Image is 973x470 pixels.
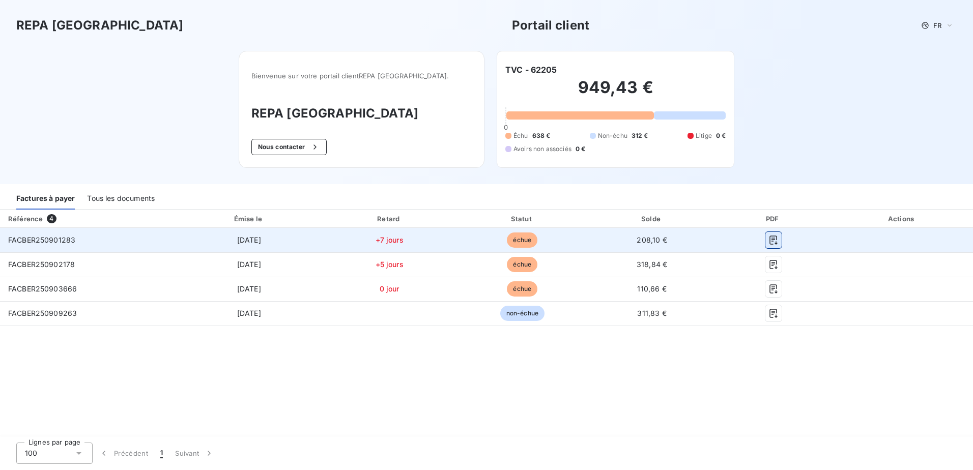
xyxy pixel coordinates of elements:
[25,448,37,458] span: 100
[505,64,557,76] h6: TVC - 62205
[237,236,261,244] span: [DATE]
[8,260,75,269] span: FACBER250902178
[169,443,220,464] button: Suivant
[507,257,537,272] span: échue
[507,232,537,248] span: échue
[505,77,726,108] h2: 949,43 €
[637,284,666,293] span: 110,66 €
[237,260,261,269] span: [DATE]
[376,236,404,244] span: +7 jours
[513,144,571,154] span: Avoirs non associés
[590,214,714,224] div: Solde
[512,16,589,35] h3: Portail client
[237,284,261,293] span: [DATE]
[251,72,472,80] span: Bienvenue sur votre portail client REPA [GEOGRAPHIC_DATA] .
[598,131,627,140] span: Non-échu
[8,284,77,293] span: FACBER250903666
[154,443,169,464] button: 1
[376,260,404,269] span: +5 jours
[637,309,666,317] span: 311,83 €
[93,443,154,464] button: Précédent
[380,284,399,293] span: 0 jour
[513,131,528,140] span: Échu
[718,214,829,224] div: PDF
[16,16,183,35] h3: REPA [GEOGRAPHIC_DATA]
[696,131,712,140] span: Litige
[8,309,77,317] span: FACBER250909263
[632,131,648,140] span: 312 €
[500,306,545,321] span: non-échue
[8,215,43,223] div: Référence
[324,214,454,224] div: Retard
[504,123,508,131] span: 0
[87,188,155,210] div: Tous les documents
[237,309,261,317] span: [DATE]
[251,104,472,123] h3: REPA [GEOGRAPHIC_DATA]
[16,188,75,210] div: Factures à payer
[8,236,75,244] span: FACBER250901283
[251,139,327,155] button: Nous contacter
[47,214,56,223] span: 4
[507,281,537,297] span: échue
[160,448,163,458] span: 1
[933,21,941,30] span: FR
[576,144,585,154] span: 0 €
[178,214,321,224] div: Émise le
[532,131,551,140] span: 638 €
[716,131,726,140] span: 0 €
[459,214,586,224] div: Statut
[833,214,971,224] div: Actions
[637,236,667,244] span: 208,10 €
[637,260,667,269] span: 318,84 €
